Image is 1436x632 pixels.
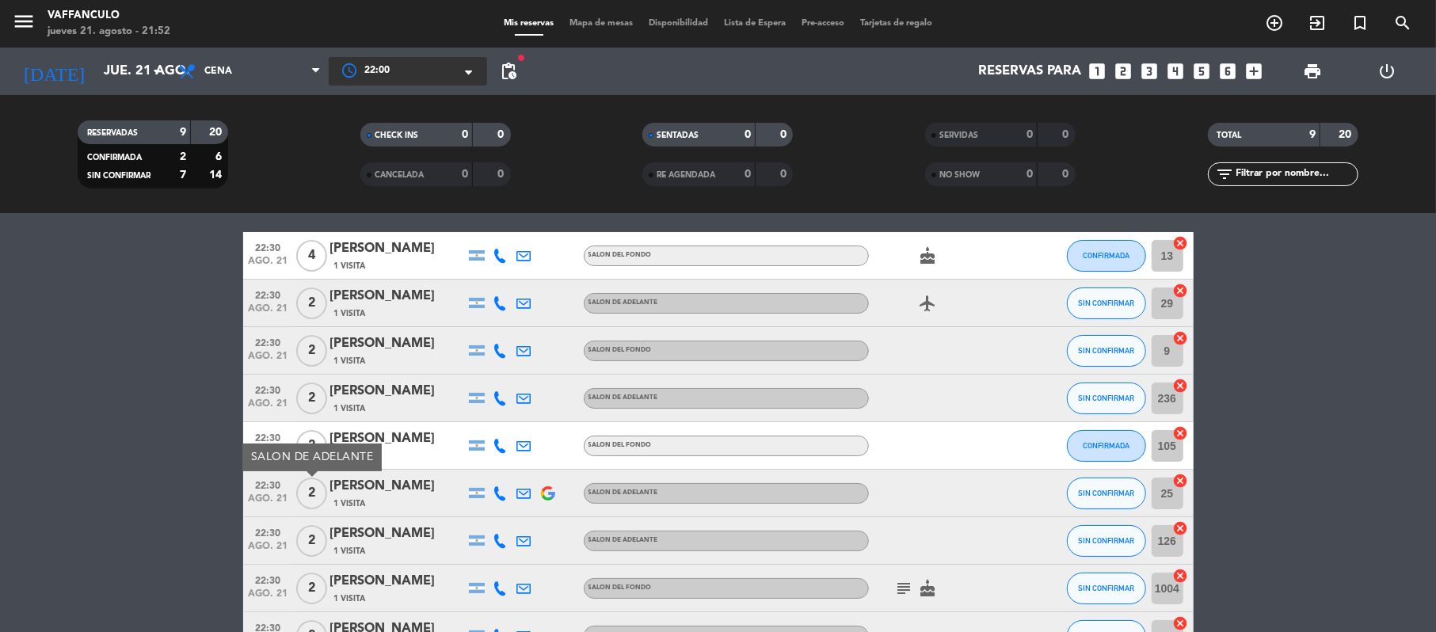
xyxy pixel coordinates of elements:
[1216,165,1235,184] i: filter_list
[1173,520,1189,536] i: cancel
[1350,13,1369,32] i: turned_in_not
[375,171,424,179] span: CANCELADA
[562,19,641,28] span: Mapa de mesas
[1083,441,1129,450] span: CONFIRMADA
[1063,169,1072,180] strong: 0
[87,154,142,162] span: CONFIRMADA
[1067,287,1146,319] button: SIN CONFIRMAR
[657,171,715,179] span: RE AGENDADA
[588,347,652,353] span: SALON DEL FONDO
[588,394,658,401] span: SALON DE ADELANTE
[364,63,390,79] span: 22:00
[1067,335,1146,367] button: SIN CONFIRMAR
[249,428,288,446] span: 22:30
[1308,13,1327,32] i: exit_to_app
[919,246,938,265] i: cake
[249,380,288,398] span: 22:30
[296,287,327,319] span: 2
[249,398,288,417] span: ago. 21
[1067,383,1146,414] button: SIN CONFIRMAR
[794,19,852,28] span: Pre-acceso
[745,129,751,140] strong: 0
[334,545,366,558] span: 1 Visita
[1113,61,1133,82] i: looks_two
[330,476,465,497] div: [PERSON_NAME]
[1235,166,1358,183] input: Filtrar por nombre...
[296,430,327,462] span: 2
[588,537,658,543] span: SALON DE ADELANTE
[1303,62,1322,81] span: print
[780,169,790,180] strong: 0
[249,351,288,369] span: ago. 21
[499,62,518,81] span: pending_actions
[330,333,465,354] div: [PERSON_NAME]
[296,478,327,509] span: 2
[1067,573,1146,604] button: SIN CONFIRMAR
[1244,61,1264,82] i: add_box
[87,172,150,180] span: SIN CONFIRMAR
[1165,61,1186,82] i: looks_4
[496,19,562,28] span: Mis reservas
[48,8,170,24] div: Vaffanculo
[588,442,652,448] span: SALON DEL FONDO
[716,19,794,28] span: Lista de Espera
[1173,473,1189,489] i: cancel
[919,579,938,598] i: cake
[330,381,465,402] div: [PERSON_NAME]
[1067,240,1146,272] button: CONFIRMADA
[588,299,658,306] span: SALON DE ADELANTE
[1139,61,1160,82] i: looks_3
[249,475,288,493] span: 22:30
[330,571,465,592] div: [PERSON_NAME]
[334,497,366,510] span: 1 Visita
[334,355,366,367] span: 1 Visita
[87,129,138,137] span: RESERVADAS
[296,525,327,557] span: 2
[1173,425,1189,441] i: cancel
[334,402,366,415] span: 1 Visita
[334,260,366,272] span: 1 Visita
[1083,251,1129,260] span: CONFIRMADA
[12,10,36,39] button: menu
[1393,13,1412,32] i: search
[1063,129,1072,140] strong: 0
[334,592,366,605] span: 1 Visita
[249,523,288,541] span: 22:30
[296,573,327,604] span: 2
[497,169,507,180] strong: 0
[330,286,465,306] div: [PERSON_NAME]
[12,54,96,89] i: [DATE]
[249,493,288,512] span: ago. 21
[852,19,940,28] span: Tarjetas de regalo
[249,285,288,303] span: 22:30
[641,19,716,28] span: Disponibilidad
[249,588,288,607] span: ago. 21
[462,129,468,140] strong: 0
[180,127,186,138] strong: 9
[1067,525,1146,557] button: SIN CONFIRMAR
[588,489,658,496] span: SALON DE ADELANTE
[541,486,555,501] img: google-logo.png
[1078,346,1134,355] span: SIN CONFIRMAR
[939,131,978,139] span: SERVIDAS
[1078,584,1134,592] span: SIN CONFIRMAR
[12,10,36,33] i: menu
[1078,394,1134,402] span: SIN CONFIRMAR
[296,240,327,272] span: 4
[375,131,418,139] span: CHECK INS
[1173,330,1189,346] i: cancel
[1078,489,1134,497] span: SIN CONFIRMAR
[1339,129,1354,140] strong: 20
[745,169,751,180] strong: 0
[1078,299,1134,307] span: SIN CONFIRMAR
[657,131,699,139] span: SENTADAS
[180,169,186,181] strong: 7
[1350,48,1424,95] div: LOG OUT
[1087,61,1107,82] i: looks_one
[1265,13,1284,32] i: add_circle_outline
[296,383,327,414] span: 2
[588,584,652,591] span: SALON DEL FONDO
[330,238,465,259] div: [PERSON_NAME]
[1173,235,1189,251] i: cancel
[1173,568,1189,584] i: cancel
